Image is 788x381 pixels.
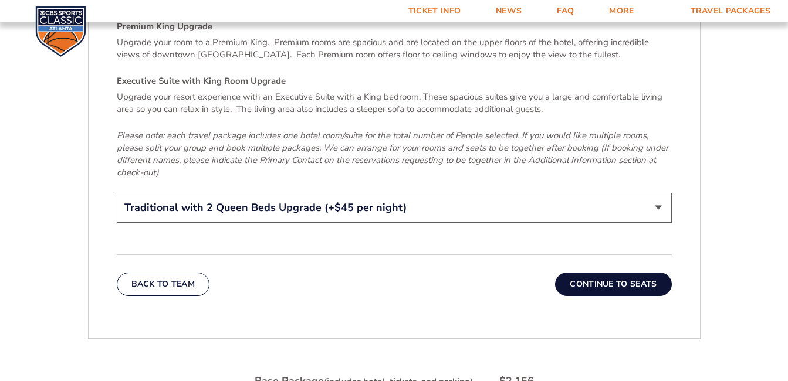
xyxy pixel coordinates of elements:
button: Continue To Seats [555,273,671,296]
p: Upgrade your room to a Premium King. Premium rooms are spacious and are located on the upper floo... [117,36,672,61]
p: Upgrade your resort experience with an Executive Suite with a King bedroom. These spacious suites... [117,91,672,115]
em: Please note: each travel package includes one hotel room/suite for the total number of People sel... [117,130,668,178]
button: Back To Team [117,273,210,296]
img: CBS Sports Classic [35,6,86,57]
h4: Executive Suite with King Room Upgrade [117,75,672,87]
h4: Premium King Upgrade [117,21,672,33]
